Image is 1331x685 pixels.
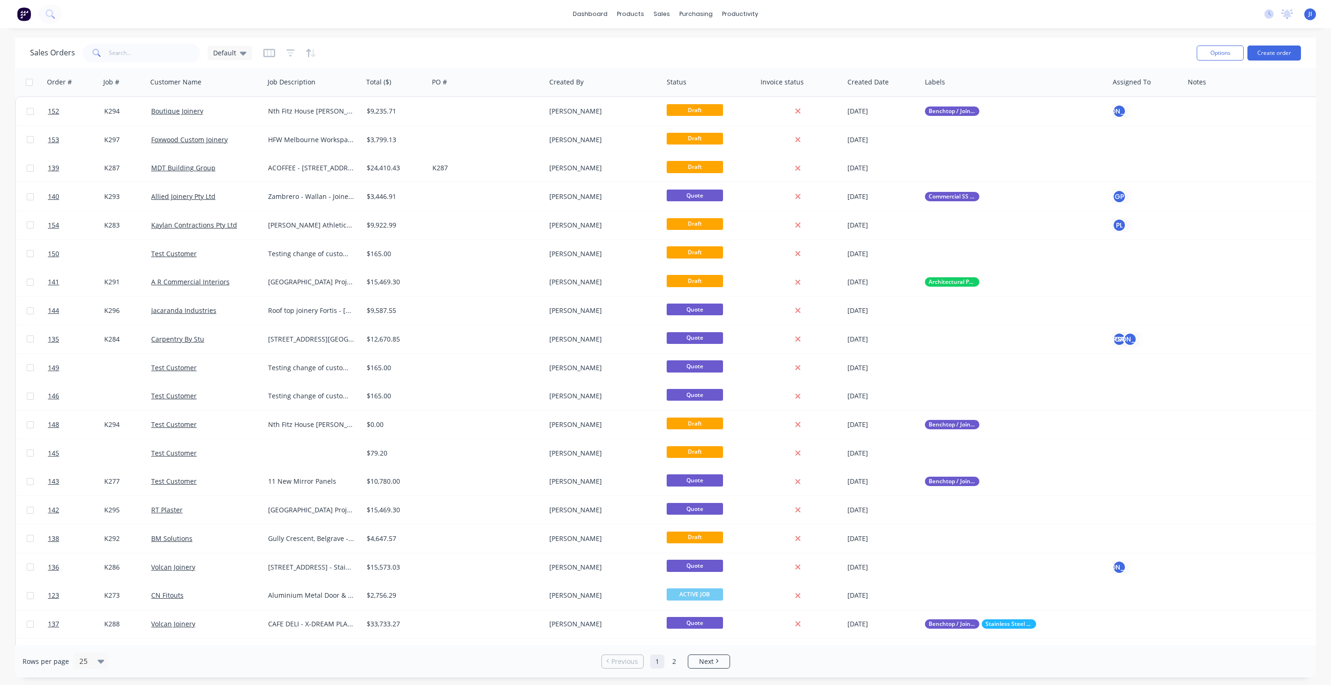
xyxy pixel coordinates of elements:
[104,221,142,230] div: K283
[667,104,723,116] span: Draft
[1123,332,1137,346] div: [PERSON_NAME]
[48,97,104,125] a: 152
[48,126,104,154] a: 153
[667,418,723,429] span: Draft
[268,363,354,373] div: Testing change of customer
[1112,332,1126,346] div: GP
[367,391,422,401] div: $165.00
[568,7,612,21] a: dashboard
[667,474,723,486] span: Quote
[268,591,354,600] div: Aluminium Metal Door & Panel Frames
[104,591,142,600] div: K273
[48,325,104,353] a: 135
[650,655,664,669] a: Page 1 is your current page
[688,657,730,666] a: Next page
[48,183,104,211] a: 140
[549,277,654,287] div: [PERSON_NAME]
[268,420,354,429] div: Nth Fitz House [PERSON_NAME] St - SS Benchtop
[268,135,354,145] div: HFW Melbourne Workspace
[268,391,354,401] div: Testing change of customer
[268,335,354,344] div: [STREET_ADDRESS][GEOGRAPHIC_DATA] North - Stainless Steel Joinery Items
[48,249,59,259] span: 150
[268,534,354,543] div: Gully Crescent, Belgrave - Stainless Steel Benchtops & Splash Back
[667,304,723,315] span: Quote
[549,449,654,458] div: [PERSON_NAME]
[104,534,142,543] div: K292
[367,619,422,629] div: $33,733.27
[367,534,422,543] div: $4,647.57
[151,391,197,400] a: Test Customer
[667,161,723,173] span: Draft
[1112,104,1126,118] button: [PERSON_NAME]
[667,77,686,87] div: Status
[549,420,654,429] div: [PERSON_NAME]
[367,107,422,116] div: $9,235.71
[104,420,142,429] div: K294
[151,221,237,229] a: Kaylan Contractions Pty Ltd
[151,277,230,286] a: A R Commercial Interiors
[109,44,200,62] input: Search...
[549,619,654,629] div: [PERSON_NAME]
[48,297,104,325] a: 144
[549,591,654,600] div: [PERSON_NAME]
[48,496,104,524] a: 142
[367,135,422,145] div: $3,799.13
[925,192,979,201] button: Commercial SS Benches
[48,240,104,268] a: 150
[667,133,723,145] span: Draft
[48,192,59,201] span: 140
[549,306,654,315] div: [PERSON_NAME]
[847,77,889,87] div: Created Date
[549,335,654,344] div: [PERSON_NAME]
[367,591,422,600] div: $2,756.29
[48,467,104,495] a: 143
[549,563,654,572] div: [PERSON_NAME]
[667,389,723,401] span: Quote
[48,505,59,515] span: 142
[104,619,142,629] div: K288
[48,610,104,638] a: 137
[151,163,215,172] a: MDT Building Group
[48,581,104,609] a: 123
[925,420,979,429] button: Benchtop / Joinery
[847,534,917,543] div: [DATE]
[847,505,917,515] div: [DATE]
[151,335,204,343] a: Carpentry By Stu
[268,563,354,572] div: [STREET_ADDRESS] - Stainless Steel Cabinet Doors & Splash Back
[1247,46,1301,61] button: Create order
[48,420,59,429] span: 148
[549,77,584,87] div: Created By
[367,306,422,315] div: $9,587.55
[367,163,422,173] div: $24,410.43
[151,135,228,144] a: Foxwood Custom Joinery
[847,477,917,486] div: [DATE]
[847,249,917,259] div: [DATE]
[48,107,59,116] span: 152
[367,249,422,259] div: $165.00
[847,163,917,173] div: [DATE]
[549,221,654,230] div: [PERSON_NAME]
[925,277,979,287] button: Architectural Panels / Cladding
[667,617,723,629] span: Quote
[549,391,654,401] div: [PERSON_NAME]
[367,477,422,486] div: $10,780.00
[847,391,917,401] div: [DATE]
[47,77,72,87] div: Order #
[699,657,714,666] span: Next
[717,7,763,21] div: productivity
[847,135,917,145] div: [DATE]
[268,221,354,230] div: [PERSON_NAME] Athletics Seating Extension - Supply & Install Handrails / Balustrades
[549,477,654,486] div: [PERSON_NAME]
[1197,46,1244,61] button: Options
[929,477,976,486] span: Benchtop / Joinery
[667,446,723,458] span: Draft
[151,591,184,600] a: CN Fitouts
[268,306,354,315] div: Roof top joinery Fortis - [STREET_ADDRESS][GEOGRAPHIC_DATA][STREET_ADDRESS]
[367,505,422,515] div: $15,469.30
[23,657,69,666] span: Rows per page
[847,591,917,600] div: [DATE]
[104,163,142,173] div: K287
[985,619,1032,629] span: Stainless Steel Package
[847,107,917,116] div: [DATE]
